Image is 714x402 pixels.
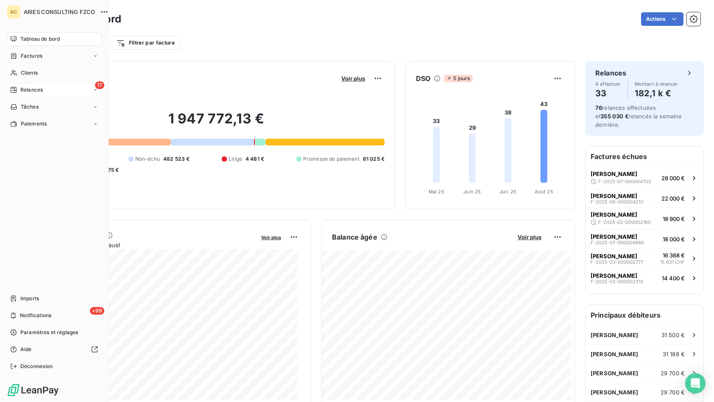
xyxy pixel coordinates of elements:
[591,199,643,204] span: F-2025-06-000004251
[591,193,637,199] span: [PERSON_NAME]
[229,155,242,163] span: Litige
[20,346,32,353] span: Aide
[661,195,685,202] span: 22 000 €
[20,312,51,319] span: Notifications
[163,155,190,163] span: 482 523 €
[591,211,637,218] span: [PERSON_NAME]
[429,189,444,195] tspan: Mai 25
[661,370,685,377] span: 29 700 €
[7,292,101,305] a: Imports
[518,234,541,240] span: Voir plus
[21,69,38,77] span: Clients
[661,175,685,181] span: 28 000 €
[332,232,377,242] h6: Balance âgée
[591,253,637,260] span: [PERSON_NAME]
[20,363,53,370] span: Déconnexion
[339,75,368,82] button: Voir plus
[499,189,516,195] tspan: Juil. 25
[635,81,678,87] span: Montant à relancer
[20,86,43,94] span: Relances
[21,103,39,111] span: Tâches
[586,189,703,207] button: [PERSON_NAME]F-2025-06-00000425122 000 €
[598,179,651,184] span: F-2025-07-000004702
[591,260,643,265] span: F-2025-03-000002777
[7,83,101,97] a: 17Relances
[586,207,703,229] button: [PERSON_NAME]F-2025-02-00000216018 900 €
[95,81,104,89] span: 17
[595,104,682,128] span: relances effectuées et relancés la semaine dernière.
[586,248,703,269] button: [PERSON_NAME]F-2025-03-00000277716 368 €15 631 CHF
[48,110,385,136] h2: 1 947 772,13 €
[591,370,638,377] span: [PERSON_NAME]
[7,326,101,339] a: Paramètres et réglages
[586,305,703,325] h6: Principaux débiteurs
[20,295,39,302] span: Imports
[7,117,101,131] a: Paiements
[660,259,685,266] span: 15 631 CHF
[663,236,685,243] span: 18 000 €
[463,189,481,195] tspan: Juin 25
[535,189,553,195] tspan: Août 25
[20,329,78,336] span: Paramètres et réglages
[595,68,626,78] h6: Relances
[591,279,643,284] span: F-2025-02-000002313
[245,155,264,163] span: 4 481 €
[591,389,638,396] span: [PERSON_NAME]
[595,87,621,100] h4: 33
[591,170,637,177] span: [PERSON_NAME]
[7,49,101,63] a: Factures
[259,233,284,241] button: Voir plus
[21,52,42,60] span: Factures
[586,146,703,167] h6: Factures échues
[591,240,644,245] span: F-2025-07-000004966
[416,73,430,84] h6: DSO
[661,389,685,396] span: 29 700 €
[600,113,628,120] span: 355 030 €
[7,383,59,397] img: Logo LeanPay
[591,272,637,279] span: [PERSON_NAME]
[641,12,683,26] button: Actions
[662,275,685,282] span: 14 400 €
[595,104,602,111] span: 76
[48,240,255,249] span: Chiffre d'affaires mensuel
[598,220,651,225] span: F-2025-02-000002160
[135,155,160,163] span: Non-échu
[595,81,621,87] span: À effectuer
[444,75,472,82] span: 5 jours
[261,234,281,240] span: Voir plus
[363,155,385,163] span: 61 025 €
[586,167,703,189] button: [PERSON_NAME]F-2025-07-00000470228 000 €
[635,87,678,100] h4: 182,1 k €
[20,35,60,43] span: Tableau de bord
[7,66,101,80] a: Clients
[21,120,47,128] span: Paiements
[341,75,365,82] span: Voir plus
[24,8,95,15] span: ARIES CONSULTING FZCO
[591,233,637,240] span: [PERSON_NAME]
[7,343,101,356] a: Aide
[303,155,360,163] span: Promesse de paiement
[663,351,685,357] span: 31 188 €
[586,229,703,248] button: [PERSON_NAME]F-2025-07-00000496618 000 €
[7,32,101,46] a: Tableau de bord
[591,351,638,357] span: [PERSON_NAME]
[7,5,20,19] div: AC
[591,332,638,338] span: [PERSON_NAME]
[663,215,685,222] span: 18 900 €
[515,233,544,241] button: Voir plus
[7,100,101,114] a: Tâches
[90,307,104,315] span: +99
[111,36,180,50] button: Filtrer par facture
[685,373,706,394] div: Open Intercom Messenger
[663,252,685,259] span: 16 368 €
[586,269,703,288] button: [PERSON_NAME]F-2025-02-00000231314 400 €
[661,332,685,338] span: 31 500 €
